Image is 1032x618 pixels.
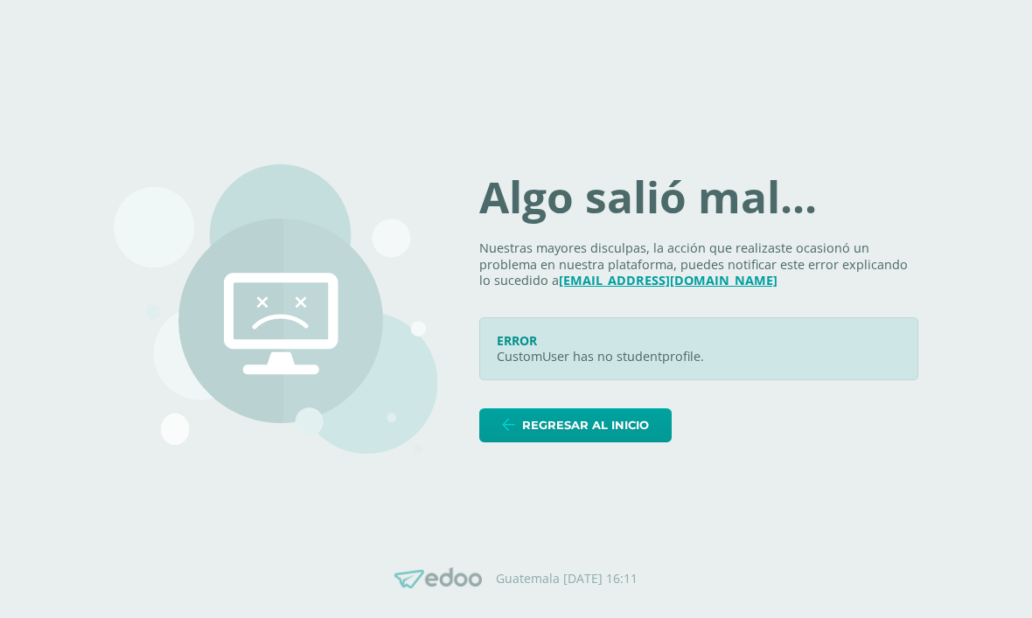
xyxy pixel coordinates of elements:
h1: Algo salió mal... [479,176,918,219]
p: Nuestras mayores disculpas, la acción que realizaste ocasionó un problema en nuestra plataforma, ... [479,240,918,289]
span: ERROR [497,332,537,349]
span: Regresar al inicio [522,409,649,441]
img: 500.png [114,164,437,454]
p: CustomUser has no studentprofile. [497,349,901,365]
p: Guatemala [DATE] 16:11 [496,571,638,587]
img: Edoo [394,567,482,589]
a: Regresar al inicio [479,408,672,442]
a: [EMAIL_ADDRESS][DOMAIN_NAME] [559,272,777,288]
